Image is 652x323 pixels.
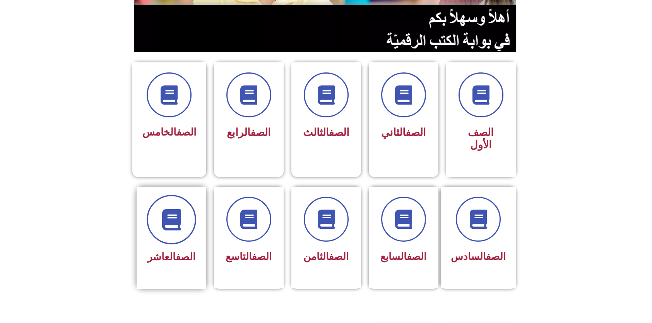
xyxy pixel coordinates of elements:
a: الصف [329,126,349,139]
a: الصف [176,251,195,263]
span: الثاني [381,126,426,139]
span: التاسع [226,251,272,262]
span: الثامن [303,251,349,262]
a: الصف [486,251,506,262]
span: الخامس [142,126,196,138]
span: الرابع [227,126,271,139]
a: الصف [407,251,426,262]
span: الثالث [303,126,349,139]
span: السادس [451,251,506,262]
a: الصف [329,251,349,262]
span: الصف الأول [468,126,494,151]
a: الصف [406,126,426,139]
a: الصف [176,126,196,138]
a: الصف [252,251,272,262]
span: العاشر [147,251,195,263]
a: الصف [250,126,271,139]
span: السابع [380,251,426,262]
